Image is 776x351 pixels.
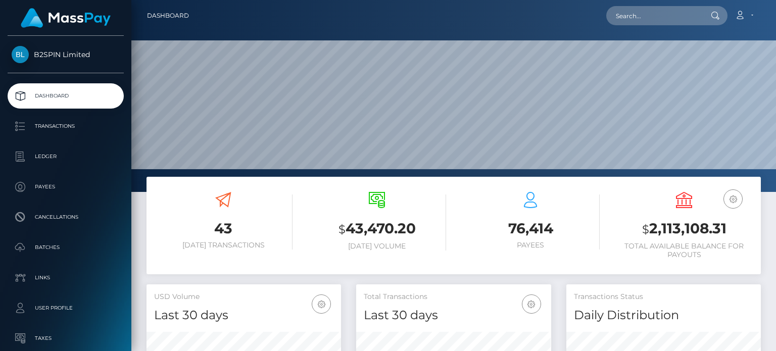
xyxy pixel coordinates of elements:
[12,210,120,225] p: Cancellations
[12,46,29,63] img: B2SPIN Limited
[308,219,446,239] h3: 43,470.20
[8,295,124,321] a: User Profile
[12,149,120,164] p: Ledger
[154,241,293,249] h6: [DATE] Transactions
[12,119,120,134] p: Transactions
[147,5,189,26] a: Dashboard
[8,174,124,199] a: Payees
[364,307,543,324] h4: Last 30 days
[12,300,120,316] p: User Profile
[154,307,333,324] h4: Last 30 days
[12,270,120,285] p: Links
[12,240,120,255] p: Batches
[8,83,124,109] a: Dashboard
[615,219,753,239] h3: 2,113,108.31
[154,292,333,302] h5: USD Volume
[574,307,753,324] h4: Daily Distribution
[8,205,124,230] a: Cancellations
[461,241,600,249] h6: Payees
[8,50,124,59] span: B2SPIN Limited
[642,222,649,236] small: $
[21,8,111,28] img: MassPay Logo
[338,222,346,236] small: $
[12,331,120,346] p: Taxes
[574,292,753,302] h5: Transactions Status
[461,219,600,238] h3: 76,414
[8,114,124,139] a: Transactions
[606,6,701,25] input: Search...
[8,144,124,169] a: Ledger
[8,265,124,290] a: Links
[12,179,120,194] p: Payees
[12,88,120,104] p: Dashboard
[8,326,124,351] a: Taxes
[154,219,293,238] h3: 43
[364,292,543,302] h5: Total Transactions
[308,242,446,250] h6: [DATE] Volume
[8,235,124,260] a: Batches
[615,242,753,259] h6: Total Available Balance for Payouts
